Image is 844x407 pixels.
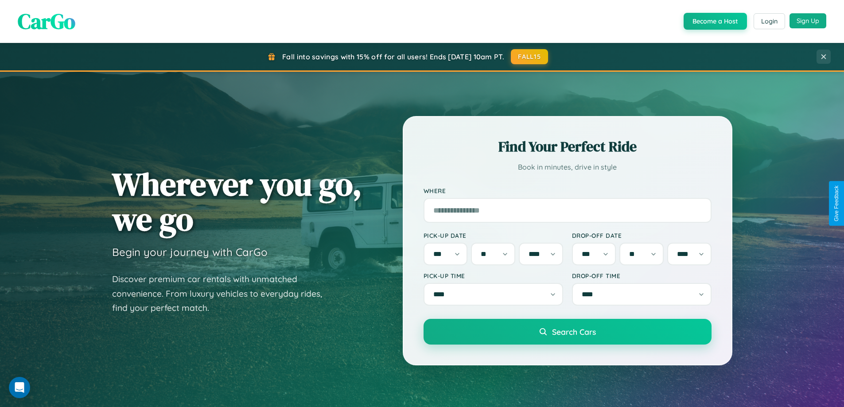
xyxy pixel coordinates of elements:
span: Search Cars [552,327,596,337]
h1: Wherever you go, we go [112,167,362,236]
button: Sign Up [790,13,826,28]
button: Login [754,13,785,29]
button: Search Cars [424,319,712,345]
label: Pick-up Date [424,232,563,239]
p: Discover premium car rentals with unmatched convenience. From luxury vehicles to everyday rides, ... [112,272,334,315]
h2: Find Your Perfect Ride [424,137,712,156]
span: CarGo [18,7,75,36]
p: Book in minutes, drive in style [424,161,712,174]
label: Where [424,187,712,194]
label: Drop-off Time [572,272,712,279]
div: Give Feedback [833,186,840,221]
button: Become a Host [684,13,747,30]
label: Pick-up Time [424,272,563,279]
h3: Begin your journey with CarGo [112,245,268,259]
div: Open Intercom Messenger [9,377,30,398]
button: FALL15 [511,49,548,64]
span: Fall into savings with 15% off for all users! Ends [DATE] 10am PT. [282,52,504,61]
label: Drop-off Date [572,232,712,239]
